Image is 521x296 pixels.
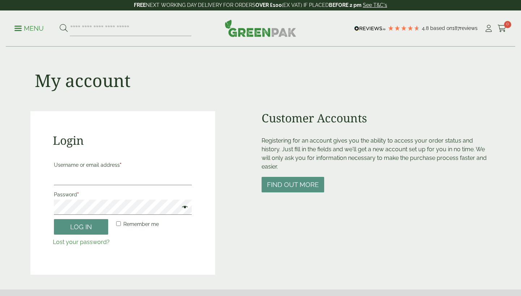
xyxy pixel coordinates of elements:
span: Based on [430,25,452,31]
span: 4.8 [422,25,430,31]
span: reviews [460,25,478,31]
a: Lost your password? [53,239,110,245]
a: Menu [14,24,44,31]
label: Password [54,190,192,200]
strong: OVER £100 [255,2,282,8]
input: Remember me [116,221,121,226]
h2: Login [53,134,193,147]
label: Username or email address [54,160,192,170]
p: Menu [14,24,44,33]
strong: BEFORE 2 pm [329,2,361,8]
h1: My account [35,70,131,91]
span: 187 [452,25,460,31]
button: Log in [54,219,108,235]
p: Registering for an account gives you the ability to access your order status and history. Just fi... [262,136,491,171]
div: 4.79 Stars [387,25,420,31]
a: 0 [497,23,507,34]
button: Find out more [262,177,324,192]
i: Cart [497,25,507,32]
h2: Customer Accounts [262,111,491,125]
img: GreenPak Supplies [225,19,296,37]
span: 0 [504,21,511,28]
a: See T&C's [363,2,387,8]
img: REVIEWS.io [354,26,386,31]
strong: FREE [134,2,146,8]
i: My Account [484,25,493,32]
span: Remember me [123,221,159,227]
a: Find out more [262,182,324,188]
